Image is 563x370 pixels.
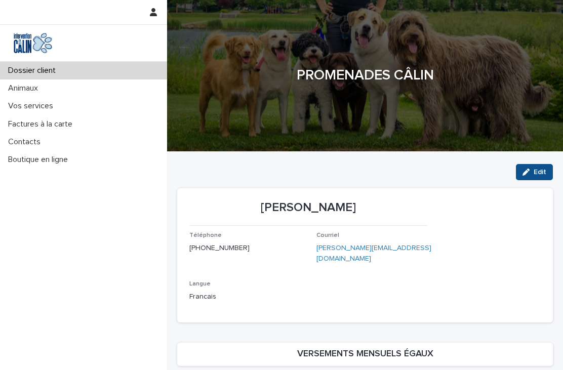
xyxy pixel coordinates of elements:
a: [PERSON_NAME][EMAIL_ADDRESS][DOMAIN_NAME] [316,244,431,262]
p: Francais [189,292,308,302]
img: Y0SYDZVsQvbSeSFpbQoq [8,33,58,53]
span: Langue [189,281,211,287]
p: Vos services [4,101,61,111]
p: Animaux [4,84,46,93]
span: Edit [534,169,546,176]
span: Téléphone [189,232,222,238]
a: [PHONE_NUMBER] [189,244,250,252]
p: Dossier client [4,66,64,75]
p: Contacts [4,137,49,147]
button: Edit [516,164,553,180]
p: [PERSON_NAME] [189,200,427,215]
h1: PROMENADES CÂLIN [177,67,553,85]
p: Boutique en ligne [4,155,76,165]
span: Courriel [316,232,339,238]
h2: VERSEMENTS MENSUELS ÉGAUX [297,349,433,360]
p: Factures à la carte [4,119,81,129]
